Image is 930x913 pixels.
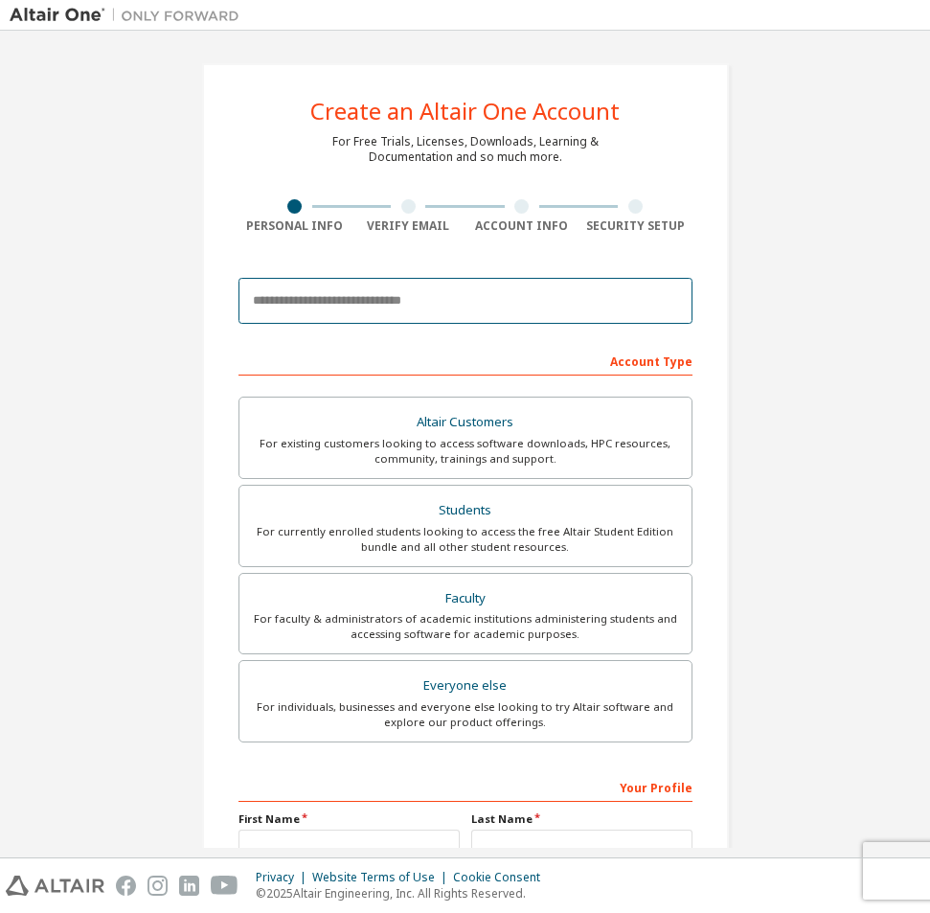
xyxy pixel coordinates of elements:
img: facebook.svg [116,876,136,896]
div: Security Setup [578,218,692,234]
div: For faculty & administrators of academic institutions administering students and accessing softwa... [251,611,680,642]
div: Students [251,497,680,524]
div: Account Type [238,345,692,376]
div: Everyone else [251,673,680,699]
img: instagram.svg [147,876,168,896]
img: linkedin.svg [179,876,199,896]
img: youtube.svg [211,876,238,896]
img: Altair One [10,6,249,25]
div: Account Info [465,218,579,234]
div: Create an Altair One Account [310,100,620,123]
div: Faculty [251,585,680,612]
div: Cookie Consent [453,870,552,885]
p: © 2025 Altair Engineering, Inc. All Rights Reserved. [256,885,552,902]
div: Verify Email [352,218,465,234]
div: For Free Trials, Licenses, Downloads, Learning & Documentation and so much more. [332,134,599,165]
div: Website Terms of Use [312,870,453,885]
div: For currently enrolled students looking to access the free Altair Student Edition bundle and all ... [251,524,680,555]
div: For individuals, businesses and everyone else looking to try Altair software and explore our prod... [251,699,680,730]
label: First Name [238,811,460,827]
div: Personal Info [238,218,352,234]
img: altair_logo.svg [6,876,104,896]
div: Privacy [256,870,312,885]
div: Your Profile [238,771,692,802]
label: Last Name [471,811,692,827]
div: For existing customers looking to access software downloads, HPC resources, community, trainings ... [251,436,680,467]
div: Altair Customers [251,409,680,436]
